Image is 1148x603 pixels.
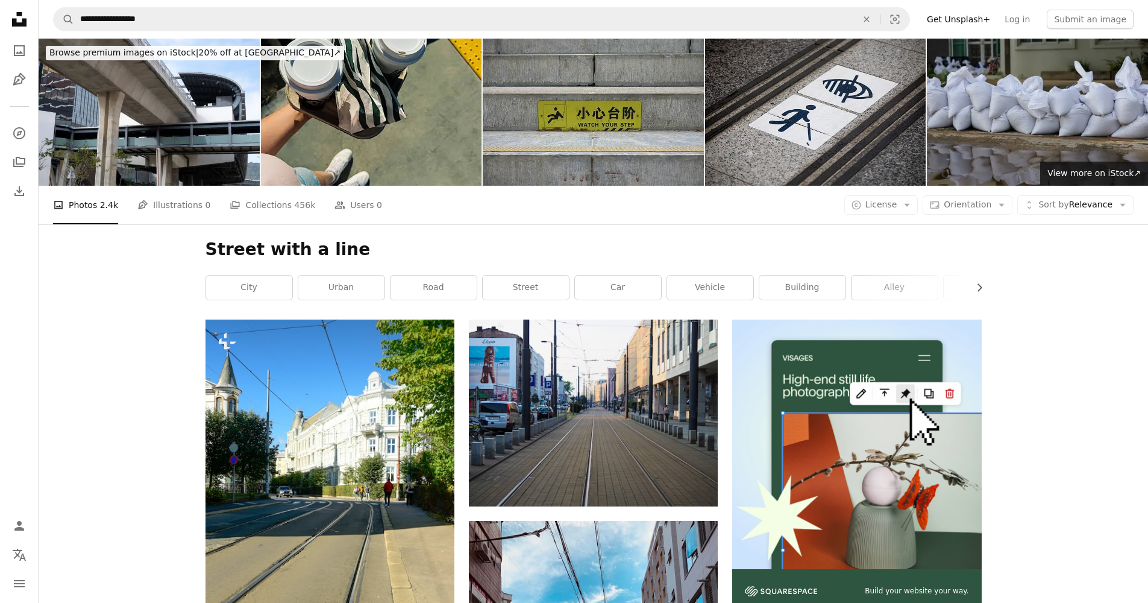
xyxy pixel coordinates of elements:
[483,39,704,186] img: A yellow sign with black writing on a step
[391,276,477,300] a: road
[968,276,982,300] button: scroll list to the right
[844,195,918,215] button: License
[7,39,31,63] a: Photos
[205,198,211,212] span: 0
[944,200,991,209] span: Orientation
[7,514,31,538] a: Log in / Sign up
[852,276,938,300] a: alley
[39,39,260,186] img: Light rail stations in modern cities
[759,276,845,300] a: building
[205,500,454,511] a: Beautiful scenery of Oslo, the capital of Norway
[261,39,482,186] img: Cappuccino and travel. A person is holding two cups of coffee and a napkin
[483,276,569,300] a: street
[49,48,340,57] span: 20% off at [GEOGRAPHIC_DATA] ↗
[7,68,31,92] a: Illustrations
[206,276,292,300] a: city
[7,179,31,203] a: Download History
[230,186,315,224] a: Collections 456k
[1047,10,1134,29] button: Submit an image
[1017,195,1134,215] button: Sort byRelevance
[7,543,31,567] button: Language
[137,186,210,224] a: Illustrations 0
[853,8,880,31] button: Clear
[705,39,926,186] img: Tactile paving for the blind at a railways station
[1047,168,1141,178] span: View more on iStock ↗
[298,276,384,300] a: urban
[7,150,31,174] a: Collections
[997,10,1037,29] a: Log in
[880,8,909,31] button: Visual search
[469,408,718,418] a: red and white bus on road during daytime
[927,39,1148,186] img: Sandbag for flood protection. A pile or wall of sandbags at the front entrance of a house to keep...
[39,39,351,68] a: Browse premium images on iStock|20% off at [GEOGRAPHIC_DATA]↗
[865,586,968,596] span: Build your website your way.
[54,8,74,31] button: Search Unsplash
[7,572,31,596] button: Menu
[294,198,315,212] span: 456k
[667,276,753,300] a: vehicle
[920,10,997,29] a: Get Unsplash+
[334,186,382,224] a: Users 0
[1038,200,1068,209] span: Sort by
[732,320,981,569] img: file-1723602894256-972c108553a7image
[745,586,817,596] img: file-1606177908946-d1eed1cbe4f5image
[1040,162,1148,186] a: View more on iStock↗
[1038,199,1112,211] span: Relevance
[469,320,718,507] img: red and white bus on road during daytime
[377,198,382,212] span: 0
[49,48,198,57] span: Browse premium images on iStock |
[53,7,910,31] form: Find visuals sitewide
[7,121,31,145] a: Explore
[205,239,982,260] h1: Street with a line
[923,195,1012,215] button: Orientation
[865,200,897,209] span: License
[944,276,1030,300] a: town
[575,276,661,300] a: car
